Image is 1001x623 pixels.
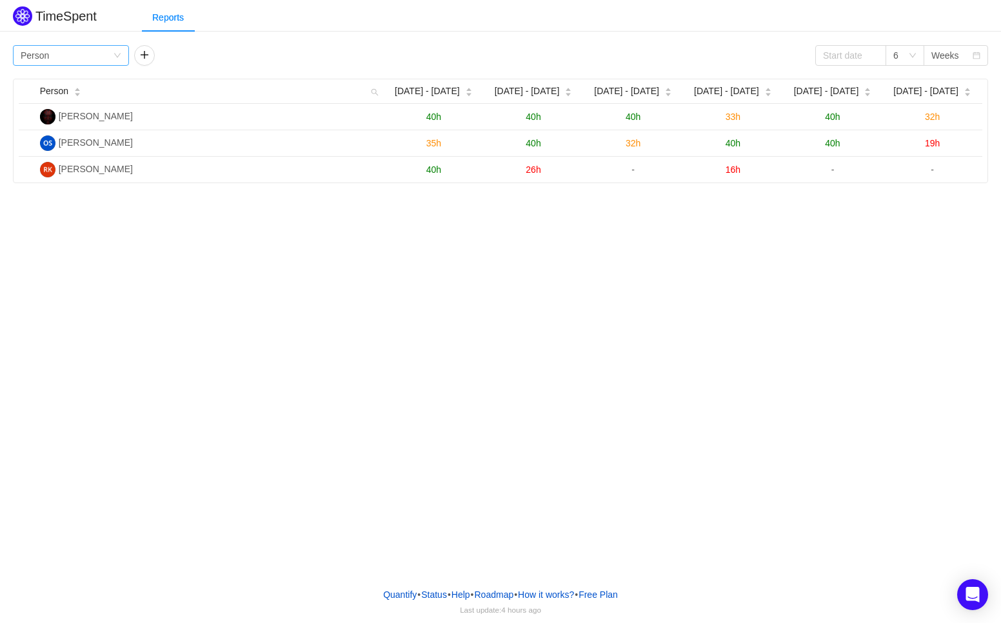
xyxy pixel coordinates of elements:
[565,86,572,90] i: icon: caret-up
[964,86,971,90] i: icon: caret-up
[40,109,55,124] img: OM
[893,84,958,98] span: [DATE] - [DATE]
[40,84,68,98] span: Person
[831,164,835,175] span: -
[565,91,572,95] i: icon: caret-down
[465,91,472,95] i: icon: caret-down
[864,86,871,95] div: Sort
[973,52,980,61] i: icon: calendar
[931,164,934,175] span: -
[382,585,417,604] a: Quantify
[366,79,384,103] i: icon: search
[59,111,133,121] span: [PERSON_NAME]
[864,86,871,90] i: icon: caret-up
[864,91,871,95] i: icon: caret-down
[134,45,155,66] button: icon: plus
[825,112,840,122] span: 40h
[74,86,81,95] div: Sort
[59,164,133,174] span: [PERSON_NAME]
[517,585,575,604] button: How it works?
[964,86,971,95] div: Sort
[501,606,541,614] span: 4 hours ago
[631,164,635,175] span: -
[925,138,940,148] span: 19h
[526,138,540,148] span: 40h
[40,162,55,177] img: RK
[59,137,133,148] span: [PERSON_NAME]
[764,86,772,95] div: Sort
[417,589,421,600] span: •
[526,112,540,122] span: 40h
[395,84,460,98] span: [DATE] - [DATE]
[21,46,49,65] div: Person
[448,589,451,600] span: •
[909,52,917,61] i: icon: down
[495,84,560,98] span: [DATE] - [DATE]
[694,84,759,98] span: [DATE] - [DATE]
[964,91,971,95] i: icon: caret-down
[465,86,472,90] i: icon: caret-up
[564,86,572,95] div: Sort
[74,91,81,95] i: icon: caret-down
[626,112,640,122] span: 40h
[421,585,448,604] a: Status
[726,138,740,148] span: 40h
[114,52,121,61] i: icon: down
[35,9,97,23] h2: TimeSpent
[426,164,441,175] span: 40h
[764,91,771,95] i: icon: caret-down
[664,86,671,90] i: icon: caret-up
[664,91,671,95] i: icon: caret-down
[626,138,640,148] span: 32h
[925,112,940,122] span: 32h
[726,164,740,175] span: 16h
[74,86,81,90] i: icon: caret-up
[578,585,619,604] button: Free Plan
[471,589,474,600] span: •
[426,112,441,122] span: 40h
[594,84,659,98] span: [DATE] - [DATE]
[514,589,517,600] span: •
[526,164,540,175] span: 26h
[575,589,578,600] span: •
[13,6,32,26] img: Quantify logo
[426,138,441,148] span: 35h
[460,606,541,614] span: Last update:
[815,45,886,66] input: Start date
[142,3,194,32] div: Reports
[764,86,771,90] i: icon: caret-up
[474,585,515,604] a: Roadmap
[40,135,55,151] img: OS
[664,86,672,95] div: Sort
[451,585,471,604] a: Help
[794,84,859,98] span: [DATE] - [DATE]
[957,579,988,610] div: Open Intercom Messenger
[931,46,959,65] div: Weeks
[465,86,473,95] div: Sort
[893,46,898,65] div: 6
[726,112,740,122] span: 33h
[825,138,840,148] span: 40h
